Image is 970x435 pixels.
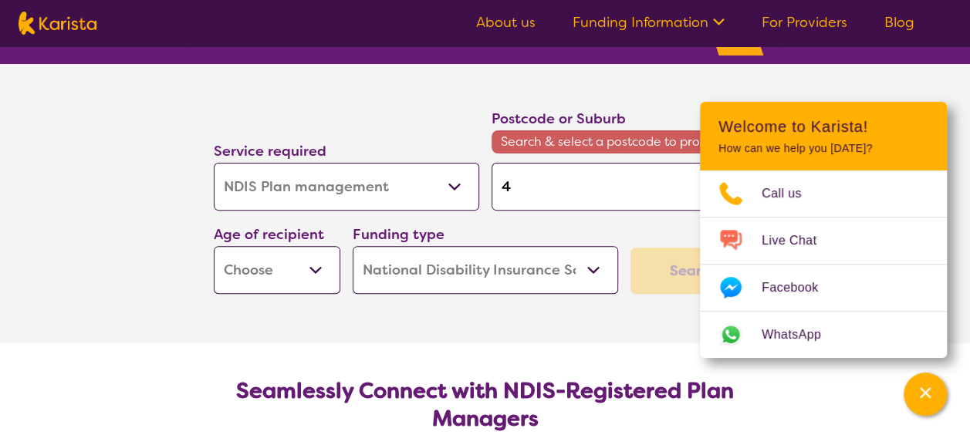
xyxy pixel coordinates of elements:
[718,117,928,136] h2: Welcome to Karista!
[884,13,914,32] a: Blog
[353,225,444,244] label: Funding type
[476,13,536,32] a: About us
[492,110,626,128] label: Postcode or Suburb
[762,229,835,252] span: Live Chat
[214,142,326,160] label: Service required
[700,102,947,358] div: Channel Menu
[492,130,757,153] span: Search & select a postcode to proceed
[214,225,324,244] label: Age of recipient
[762,182,820,205] span: Call us
[762,13,847,32] a: For Providers
[762,323,840,346] span: WhatsApp
[492,163,757,211] input: Type
[573,13,725,32] a: Funding Information
[718,142,928,155] p: How can we help you [DATE]?
[19,12,96,35] img: Karista logo
[904,373,947,416] button: Channel Menu
[700,170,947,358] ul: Choose channel
[762,276,836,299] span: Facebook
[700,312,947,358] a: Web link opens in a new tab.
[226,377,745,433] h2: Seamlessly Connect with NDIS-Registered Plan Managers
